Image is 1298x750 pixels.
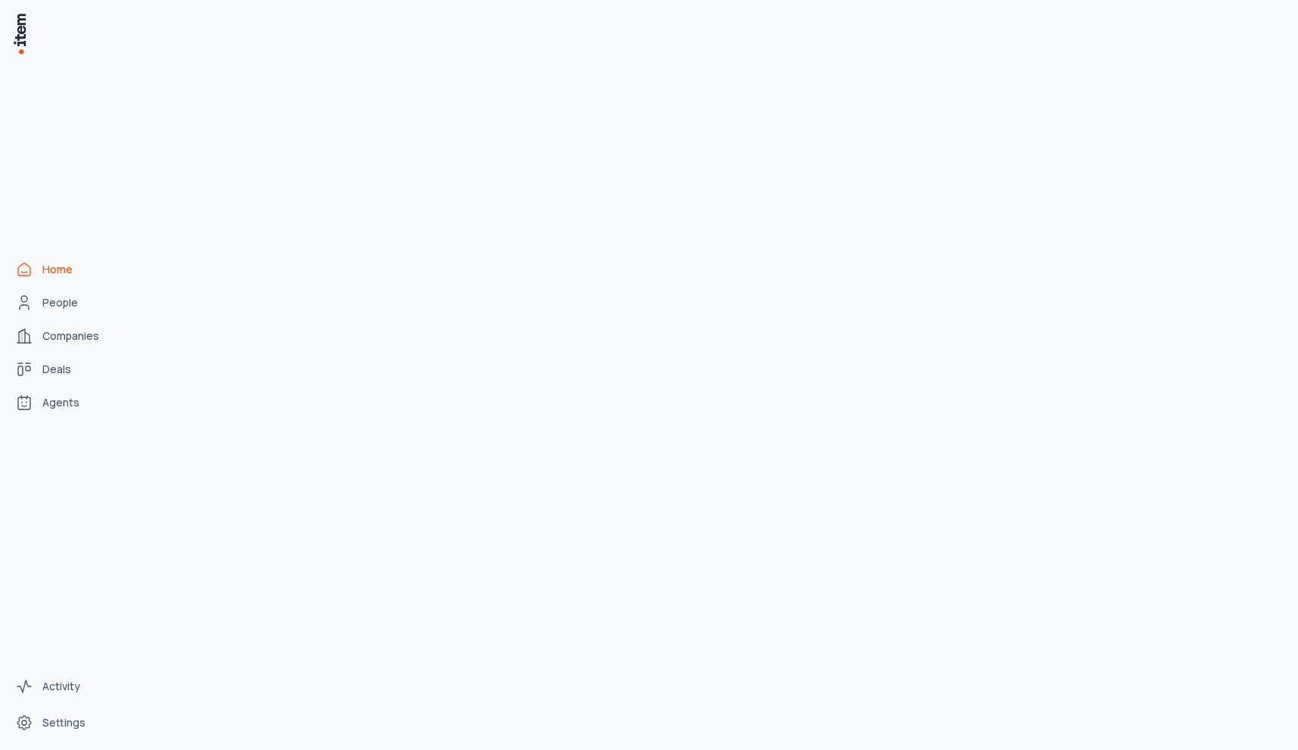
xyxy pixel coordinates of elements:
[9,288,124,318] a: People
[12,12,27,55] img: Item Brain Logo
[42,262,73,277] span: Home
[42,328,99,344] span: Companies
[9,354,124,384] a: Deals
[42,295,78,310] span: People
[9,254,124,285] a: Home
[42,362,71,377] span: Deals
[42,715,85,730] span: Settings
[9,321,124,351] a: Companies
[42,679,80,694] span: Activity
[9,708,124,738] a: Settings
[42,395,79,410] span: Agents
[9,671,124,702] a: Activity
[9,387,124,418] a: Agents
